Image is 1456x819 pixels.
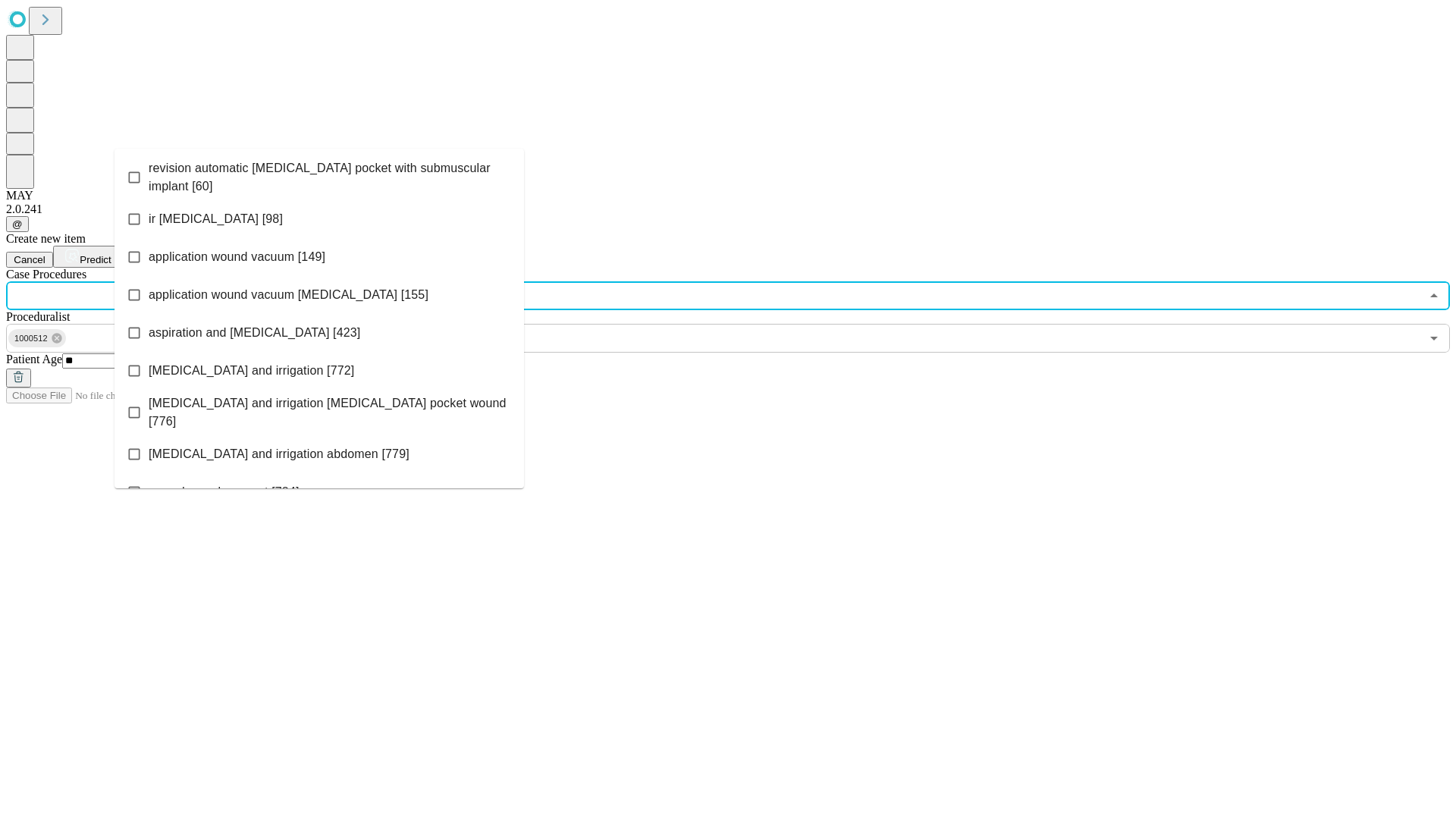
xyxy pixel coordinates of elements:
[6,268,86,281] span: Scheduled Procedure
[1423,285,1445,306] button: Close
[6,232,86,245] span: Create new item
[1423,328,1445,349] button: Open
[149,362,354,380] span: [MEDICAL_DATA] and irrigation [772]
[149,483,300,501] span: wound vac placement [784]
[6,353,62,366] span: Patient Age
[6,189,1450,202] div: MAY
[149,159,512,196] span: revision automatic [MEDICAL_DATA] pocket with submuscular implant [60]
[6,202,1450,216] div: 2.0.241
[12,218,23,230] span: @
[149,324,360,342] span: aspiration and [MEDICAL_DATA] [423]
[149,248,325,266] span: application wound vacuum [149]
[149,210,283,228] span: ir [MEDICAL_DATA] [98]
[80,254,111,265] span: Predict
[8,330,54,347] span: 1000512
[6,216,29,232] button: @
[6,310,70,323] span: Proceduralist
[149,394,512,431] span: [MEDICAL_DATA] and irrigation [MEDICAL_DATA] pocket wound [776]
[149,286,428,304] span: application wound vacuum [MEDICAL_DATA] [155]
[149,445,409,463] span: [MEDICAL_DATA] and irrigation abdomen [779]
[8,329,66,347] div: 1000512
[53,246,123,268] button: Predict
[6,252,53,268] button: Cancel
[14,254,45,265] span: Cancel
